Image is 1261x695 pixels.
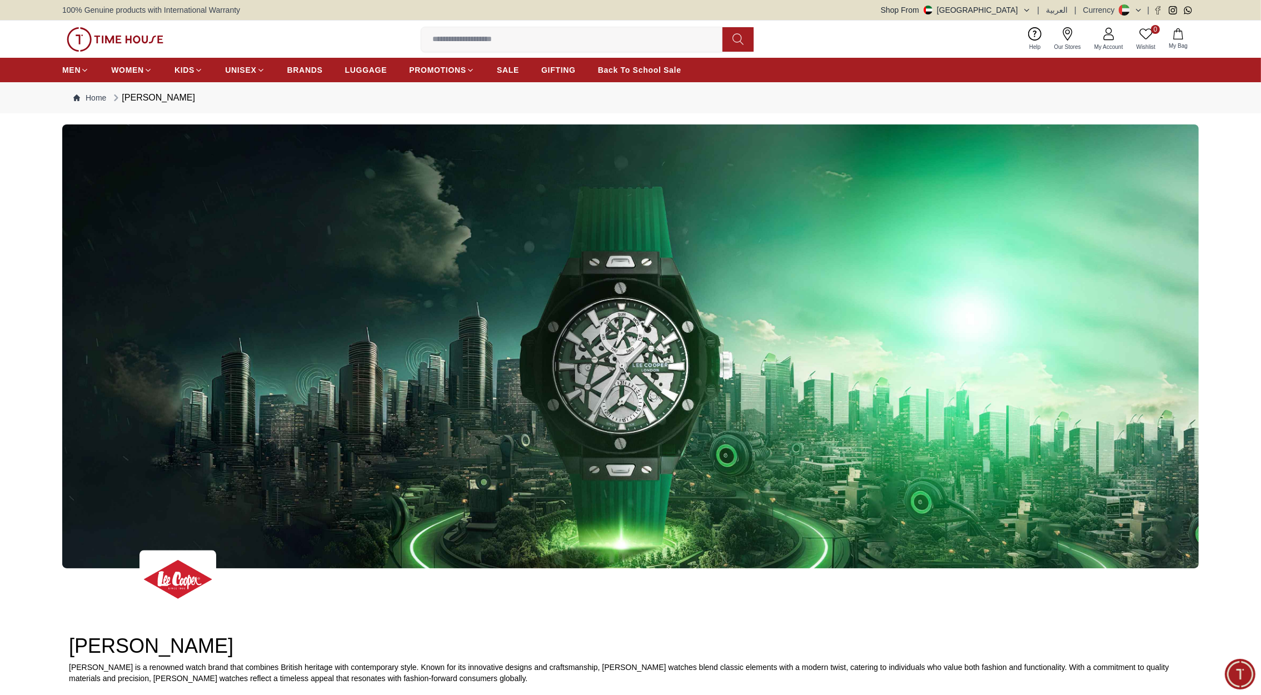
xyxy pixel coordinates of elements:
[62,124,1199,568] img: ...
[881,4,1031,16] button: Shop From[GEOGRAPHIC_DATA]
[497,64,519,76] span: SALE
[225,64,256,76] span: UNISEX
[1090,43,1128,51] span: My Account
[1162,26,1194,52] button: My Bag
[3,375,220,431] textarea: We are here to help you
[139,550,216,608] img: ...
[541,60,576,80] a: GIFTING
[1074,4,1076,16] span: |
[598,64,681,76] span: Back To School Sale
[287,60,323,80] a: BRANDS
[1083,4,1119,16] div: Currency
[345,64,387,76] span: LUGGAGE
[111,64,144,76] span: WOMEN
[8,8,31,31] em: Back
[1225,659,1255,689] div: Chat Widget
[69,662,1192,684] p: [PERSON_NAME] is a renowned watch brand that combines British heritage with contemporary style. K...
[1050,43,1085,51] span: Our Stores
[62,4,240,16] span: 100% Genuine products with International Warranty
[107,290,142,303] span: Services
[1151,25,1160,34] span: 0
[1130,25,1162,53] a: 0Wishlist
[22,341,101,354] span: Request a callback
[1184,6,1192,14] a: Whatsapp
[225,60,265,80] a: UNISEX
[1164,42,1192,50] span: My Bag
[175,60,203,80] a: KIDS
[121,341,207,354] span: Track your Shipment
[1147,4,1149,16] span: |
[62,60,89,80] a: MEN
[114,338,214,358] div: Track your Shipment
[11,213,220,225] div: [PERSON_NAME]
[15,338,108,358] div: Request a callback
[409,60,475,80] a: PROMOTIONS
[162,290,207,303] span: Exchanges
[924,6,933,14] img: United Arab Emirates
[1132,43,1160,51] span: Wishlist
[409,64,466,76] span: PROMOTIONS
[19,234,170,271] span: Hello! I'm your Time House Watches Support Assistant. How can I assist you [DATE]?
[34,290,87,303] span: New Enquiry
[1169,6,1177,14] a: Instagram
[108,312,214,332] div: Nearest Store Locator
[1046,4,1068,16] button: العربية
[1038,4,1040,16] span: |
[73,92,106,103] a: Home
[67,27,163,52] img: ...
[1154,6,1162,14] a: Facebook
[27,287,94,307] div: New Enquiry
[59,14,186,25] div: [PERSON_NAME]
[99,287,149,307] div: Services
[148,267,177,274] span: 11:59 AM
[1023,25,1048,53] a: Help
[62,64,81,76] span: MEN
[1025,43,1045,51] span: Help
[69,635,1192,657] h2: [PERSON_NAME]
[111,91,195,104] div: [PERSON_NAME]
[111,60,152,80] a: WOMEN
[175,64,195,76] span: KIDS
[345,60,387,80] a: LUGGAGE
[154,287,214,307] div: Exchanges
[541,64,576,76] span: GIFTING
[116,316,207,329] span: Nearest Store Locator
[497,60,519,80] a: SALE
[34,10,53,29] img: Profile picture of Zoe
[1048,25,1088,53] a: Our Stores
[62,82,1199,113] nav: Breadcrumb
[598,60,681,80] a: Back To School Sale
[287,64,323,76] span: BRANDS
